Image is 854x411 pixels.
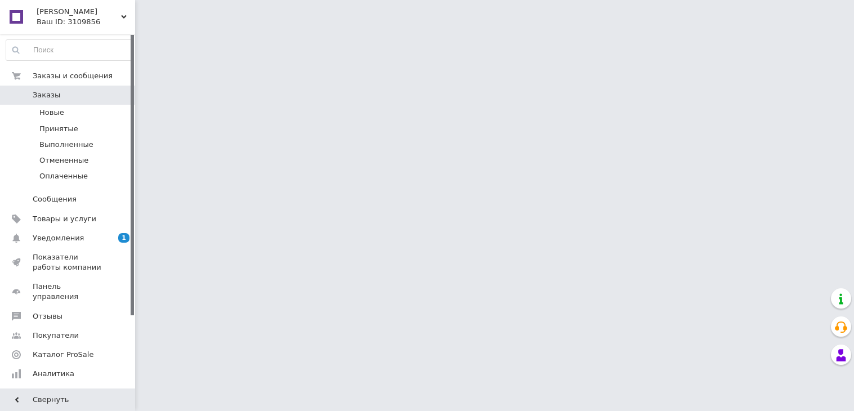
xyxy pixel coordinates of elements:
[6,40,132,60] input: Поиск
[33,233,84,243] span: Уведомления
[33,311,62,321] span: Отзывы
[33,369,74,379] span: Аналитика
[33,90,60,100] span: Заказы
[37,7,121,17] span: Maria
[39,171,88,181] span: Оплаченные
[33,282,104,302] span: Панель управления
[118,233,129,243] span: 1
[39,108,64,118] span: Новые
[39,155,88,166] span: Отмененные
[33,350,93,360] span: Каталог ProSale
[33,330,79,341] span: Покупатели
[39,140,93,150] span: Выполненные
[33,252,104,272] span: Показатели работы компании
[33,71,113,81] span: Заказы и сообщения
[37,17,135,27] div: Ваш ID: 3109856
[33,194,77,204] span: Сообщения
[33,214,96,224] span: Товары и услуги
[39,124,78,134] span: Принятые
